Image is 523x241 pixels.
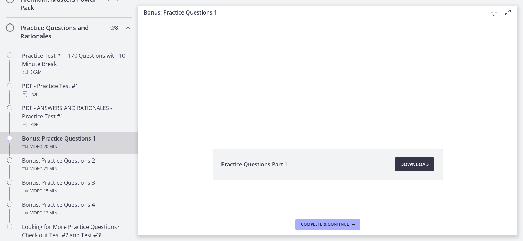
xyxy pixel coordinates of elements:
[22,68,130,76] div: Exam
[22,104,130,129] div: PDF - ANSWERS AND RATIONALES - Practice Test #1
[22,51,130,76] div: Practice Test #1 - 170 Questions with 10 Minute Break
[22,156,130,173] div: Bonus: Practice Questions 2
[22,82,130,98] div: PDF - Practice Test #1
[295,219,360,230] button: Complete & continue
[395,157,434,171] a: Download
[221,160,287,168] span: Practice Questions Part 1
[22,201,130,217] div: Bonus: Practice Questions 4
[22,90,130,98] div: PDF
[144,8,476,17] h3: Bonus: Practice Questions 1
[42,209,57,217] span: · 12 min
[301,222,349,227] span: Complete & continue
[22,120,130,129] div: PDF
[42,143,57,151] span: · 20 min
[22,179,130,195] div: Bonus: Practice Questions 3
[20,23,105,40] h2: Practice Questions and Rationales
[42,165,57,173] span: · 21 min
[22,143,130,151] div: Video
[22,187,130,195] div: Video
[400,160,429,168] span: Download
[22,134,130,151] div: Bonus: Practice Questions 1
[110,23,118,32] span: 0 / 8
[22,165,130,173] div: Video
[22,209,130,217] div: Video
[42,187,57,195] span: · 15 min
